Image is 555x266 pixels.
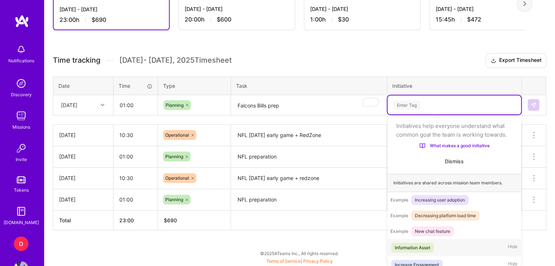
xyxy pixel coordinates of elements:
[310,5,415,13] div: [DATE] - [DATE]
[61,101,77,109] div: [DATE]
[232,147,386,167] textarea: NFL preparation
[411,226,454,236] span: New chat feature
[411,211,479,220] span: Decreasing platform load time
[4,219,39,226] div: [DOMAIN_NAME]
[113,210,158,230] th: 23:00
[59,131,107,139] div: [DATE]
[92,16,106,24] span: $690
[14,141,28,156] img: Invite
[119,82,153,90] div: Time
[165,132,189,138] span: Operational
[508,243,517,253] span: Hide
[388,174,521,192] div: Initiatives are shared across mission team members.
[390,228,408,234] span: Example
[164,217,177,223] span: $ 690
[53,77,113,95] th: Date
[231,77,387,95] th: Task
[14,109,28,123] img: teamwork
[113,125,158,145] input: HH:MM
[445,158,464,165] button: Dismiss
[396,142,512,149] a: What makes a good initiative
[392,82,516,90] div: Initiative
[14,42,28,57] img: bell
[467,16,481,23] span: $472
[232,125,386,145] textarea: NFL [DATE] early game + RedZone
[59,174,107,182] div: [DATE]
[390,213,408,218] span: Example
[266,258,333,264] span: |
[232,96,386,115] textarea: To enrich screen reader interactions, please activate Accessibility in Grammarly extension settings
[531,102,536,108] img: Submit
[185,5,289,13] div: [DATE] - [DATE]
[165,154,183,159] span: Planning
[17,176,26,183] img: tokens
[303,258,333,264] a: Privacy Policy
[12,123,30,131] div: Missions
[14,236,28,251] div: D
[53,56,100,65] span: Time tracking
[16,156,27,163] div: Invite
[12,236,30,251] a: D
[165,175,189,181] span: Operational
[113,147,158,166] input: HH:MM
[158,77,231,95] th: Type
[44,244,555,262] div: © 2025 ATeams Inc., All rights reserved.
[396,122,512,139] div: Initiatives help everyone understand what common goal the team is working towards.
[14,204,28,219] img: guide book
[436,5,540,13] div: [DATE] - [DATE]
[59,153,107,160] div: [DATE]
[390,197,408,203] span: Example
[114,95,157,115] input: HH:MM
[165,197,183,202] span: Planning
[486,53,546,68] button: Export Timesheet
[101,103,104,107] i: icon Chevron
[419,143,425,149] img: What makes a good initiative
[490,57,496,64] i: icon Download
[310,16,415,23] div: 1:00 h
[14,186,29,194] div: Tokens
[232,190,386,210] textarea: NFL preparation
[266,258,301,264] a: Terms of Service
[217,16,231,23] span: $600
[436,16,540,23] div: 15:45 h
[523,1,526,6] img: right
[395,244,430,251] div: Information Asset
[59,196,107,203] div: [DATE]
[59,16,163,24] div: 23:00 h
[8,57,34,64] div: Notifications
[232,168,386,188] textarea: NFL [DATE] early game + redzone
[53,210,113,230] th: Total
[393,99,420,111] div: Enter Tag
[166,102,184,108] span: Planning
[59,5,163,13] div: [DATE] - [DATE]
[338,16,349,23] span: $30
[113,168,158,188] input: HH:MM
[14,76,28,91] img: discovery
[15,15,29,28] img: logo
[411,195,469,205] span: Increasing user adoption
[11,91,32,98] div: Discovery
[185,16,289,23] div: 20:00 h
[113,190,158,209] input: HH:MM
[119,56,232,65] span: [DATE] - [DATE] , 2025 Timesheet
